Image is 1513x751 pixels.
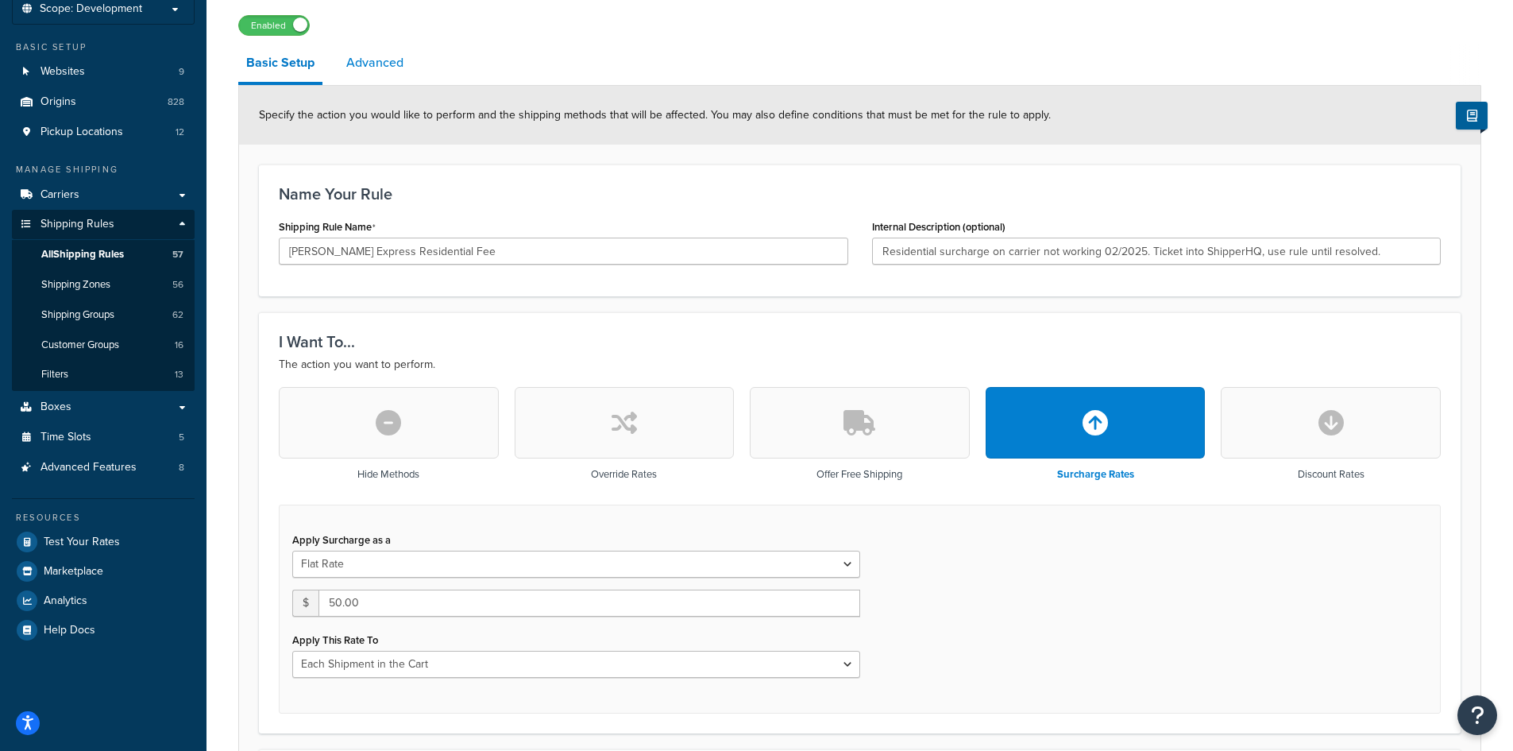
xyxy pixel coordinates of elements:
[292,534,391,546] label: Apply Surcharge as a
[12,616,195,645] a: Help Docs
[44,565,103,579] span: Marketplace
[44,594,87,608] span: Analytics
[41,248,124,261] span: All Shipping Rules
[41,339,119,352] span: Customer Groups
[12,360,195,389] li: Filters
[816,469,902,480] h3: Offer Free Shipping
[41,218,114,231] span: Shipping Rules
[40,2,142,16] span: Scope: Development
[12,331,195,360] a: Customer Groups16
[12,360,195,389] a: Filters13
[12,210,195,239] a: Shipping Rules
[12,270,195,300] li: Shipping Zones
[168,95,184,109] span: 828
[41,461,137,474] span: Advanced Features
[12,41,195,54] div: Basic Setup
[41,368,68,381] span: Filters
[292,590,318,617] span: $
[12,331,195,360] li: Customer Groups
[12,180,195,210] a: Carriers
[12,393,195,422] a: Boxes
[12,270,195,300] a: Shipping Zones56
[12,210,195,391] li: Shipping Rules
[12,511,195,525] div: Resources
[12,57,195,87] li: Websites
[591,469,657,480] h3: Override Rates
[12,163,195,176] div: Manage Shipping
[259,106,1051,123] span: Specify the action you would like to perform and the shipping methods that will be affected. You ...
[41,308,114,322] span: Shipping Groups
[41,126,123,139] span: Pickup Locations
[338,44,411,82] a: Advanced
[175,339,183,352] span: 16
[12,240,195,269] a: AllShipping Rules57
[12,118,195,147] li: Pickup Locations
[12,118,195,147] a: Pickup Locations12
[279,355,1441,374] p: The action you want to perform.
[41,65,85,79] span: Websites
[12,57,195,87] a: Websites9
[12,87,195,117] li: Origins
[872,221,1005,233] label: Internal Description (optional)
[41,431,91,444] span: Time Slots
[176,126,184,139] span: 12
[179,461,184,474] span: 8
[12,423,195,452] li: Time Slots
[1298,469,1364,480] h3: Discount Rates
[44,536,120,549] span: Test Your Rates
[172,248,183,261] span: 57
[179,431,184,444] span: 5
[12,300,195,330] a: Shipping Groups62
[179,65,184,79] span: 9
[279,221,376,234] label: Shipping Rule Name
[12,557,195,586] a: Marketplace
[12,423,195,452] a: Time Slots5
[41,95,76,109] span: Origins
[12,87,195,117] a: Origins828
[292,634,378,646] label: Apply This Rate To
[1456,102,1488,130] button: Show Help Docs
[357,469,419,480] h3: Hide Methods
[279,333,1441,350] h3: I Want To...
[172,278,183,292] span: 56
[44,624,95,637] span: Help Docs
[41,188,79,202] span: Carriers
[41,401,71,414] span: Boxes
[239,16,309,35] label: Enabled
[12,453,195,482] a: Advanced Features8
[12,453,195,482] li: Advanced Features
[12,528,195,556] a: Test Your Rates
[175,368,183,381] span: 13
[1057,469,1134,480] h3: Surcharge Rates
[172,308,183,322] span: 62
[12,300,195,330] li: Shipping Groups
[1457,695,1497,735] button: Open Resource Center
[279,185,1441,203] h3: Name Your Rule
[12,586,195,615] a: Analytics
[238,44,322,85] a: Basic Setup
[41,278,110,292] span: Shipping Zones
